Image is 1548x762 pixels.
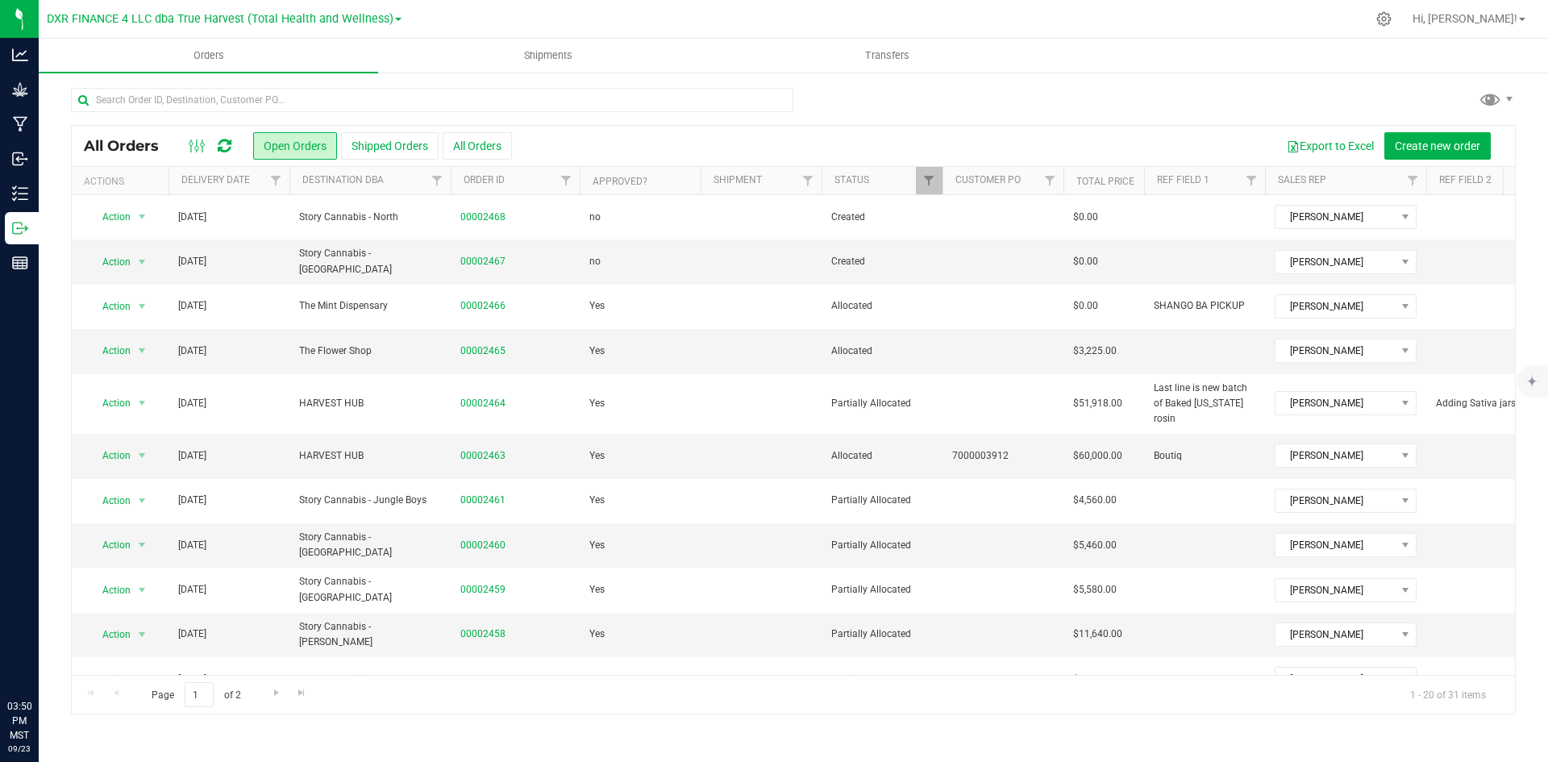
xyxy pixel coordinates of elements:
inline-svg: Outbound [12,220,28,236]
div: Manage settings [1374,11,1394,27]
span: select [132,579,152,602]
span: 1 - 20 of 31 items [1397,682,1499,706]
span: select [132,444,152,467]
span: $51,918.00 [1073,396,1122,411]
a: Ref Field 2 [1439,174,1492,185]
a: Go to the next page [264,682,288,704]
span: The Mint Dispensary [299,298,441,314]
button: Export to Excel [1276,132,1384,160]
span: no [589,254,601,269]
a: Destination DBA [302,174,384,185]
span: [DATE] [178,582,206,598]
button: Open Orders [253,132,337,160]
span: $5,460.00 [1073,538,1117,553]
span: [DATE] [178,493,206,508]
p: 09/23 [7,743,31,755]
span: select [132,623,152,646]
span: [PERSON_NAME] [1275,392,1396,414]
a: 00002464 [460,396,506,411]
span: Action [88,579,131,602]
span: Created [831,254,933,269]
p: 03:50 PM MST [7,699,31,743]
inline-svg: Inventory [12,185,28,202]
span: Allocated [831,448,933,464]
iframe: Resource center [16,633,64,681]
span: [DATE] [178,672,206,687]
span: [DATE] [178,627,206,642]
input: Search Order ID, Destination, Customer PO... [71,88,793,112]
span: Yes [589,538,605,553]
a: 00002457 [460,672,506,687]
span: [PERSON_NAME] [1275,668,1396,690]
span: Transfers [843,48,931,63]
input: 1 [185,682,214,707]
a: 00002458 [460,627,506,642]
span: Yes [589,396,605,411]
span: Boutiq [1154,448,1182,464]
span: select [132,206,152,228]
span: Action [88,623,131,646]
span: Yes [589,344,605,359]
span: $0.00 [1073,210,1098,225]
span: [DATE] [178,210,206,225]
span: [DATE] [178,538,206,553]
span: [PERSON_NAME] [1275,444,1396,467]
a: Customer PO [955,174,1021,185]
a: Filter [263,167,289,194]
span: Action [88,339,131,362]
span: Action [88,668,131,690]
span: Adding Sativa jars [1436,396,1516,411]
span: $4,560.00 [1073,493,1117,508]
span: Partially Allocated [831,627,933,642]
span: Allocated [831,344,933,359]
span: select [132,668,152,690]
span: Action [88,295,131,318]
span: [DATE] [178,254,206,269]
span: Action [88,206,131,228]
span: DXR FINANCE 4 LLC dba True Harvest (Total Health and Wellness) [47,12,393,26]
span: SHANGO BA PICKUP [1154,298,1245,314]
span: $5,460.00 [1073,672,1117,687]
span: Action [88,251,131,273]
span: [PERSON_NAME] [1275,206,1396,228]
span: [DATE] [178,396,206,411]
span: [PERSON_NAME] [1275,579,1396,602]
inline-svg: Grow [12,81,28,98]
span: Partially Allocated [831,396,933,411]
inline-svg: Inbound [12,151,28,167]
span: no [589,210,601,225]
a: Filter [795,167,822,194]
span: select [132,251,152,273]
a: Filter [1400,167,1426,194]
button: Create new order [1384,132,1491,160]
span: Last line is new batch of Baked [US_STATE] rosin [1154,381,1255,427]
span: Orders [172,48,246,63]
button: All Orders [443,132,512,160]
span: select [132,295,152,318]
span: [PERSON_NAME] [1275,339,1396,362]
span: [PERSON_NAME] [1275,489,1396,512]
span: Page of 2 [138,682,254,707]
div: Actions [84,176,162,187]
a: Sales Rep [1278,174,1326,185]
span: [DATE] [178,344,206,359]
a: Filter [1238,167,1265,194]
span: Story Cannabis - Jungle Boys [299,493,441,508]
a: 00002466 [460,298,506,314]
span: Yes [589,448,605,464]
inline-svg: Analytics [12,47,28,63]
span: Yes [589,627,605,642]
inline-svg: Reports [12,255,28,271]
a: Filter [1037,167,1063,194]
span: Yes [589,672,605,687]
span: 7000003912 [952,448,1054,464]
a: Order ID [464,174,505,185]
span: Story Cannabis - North [299,210,441,225]
a: 00002465 [460,344,506,359]
span: $3,225.00 [1073,344,1117,359]
span: [PERSON_NAME] [1275,295,1396,318]
span: Created [831,210,933,225]
a: 00002468 [460,210,506,225]
span: Partially Allocated [831,582,933,598]
span: $5,580.00 [1073,582,1117,598]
